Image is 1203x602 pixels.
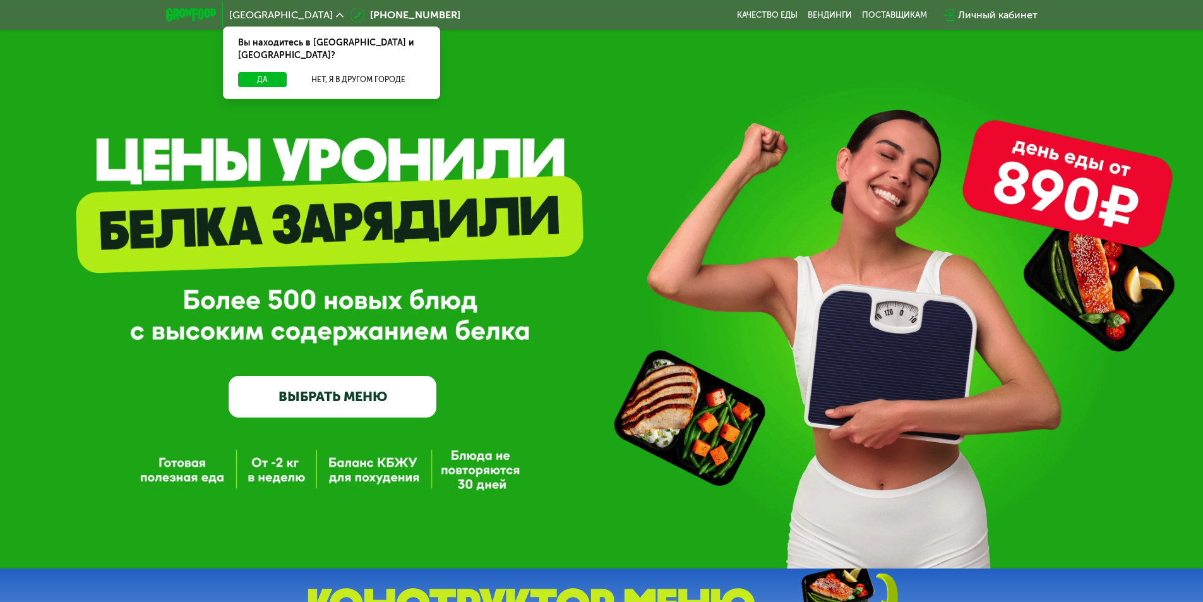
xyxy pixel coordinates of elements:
[238,72,287,87] button: Да
[350,8,460,23] a: [PHONE_NUMBER]
[958,8,1038,23] div: Личный кабинет
[737,10,798,20] a: Качество еды
[223,27,440,72] div: Вы находитесь в [GEOGRAPHIC_DATA] и [GEOGRAPHIC_DATA]?
[862,10,927,20] div: поставщикам
[292,72,425,87] button: Нет, я в другом городе
[229,376,436,418] a: ВЫБРАТЬ МЕНЮ
[808,10,852,20] a: Вендинги
[229,10,333,20] span: [GEOGRAPHIC_DATA]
